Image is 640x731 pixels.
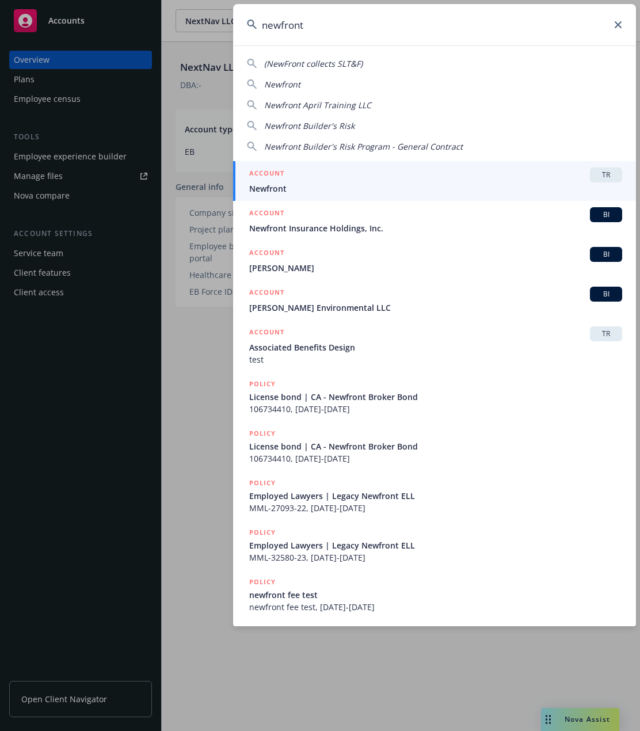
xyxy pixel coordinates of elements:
[233,520,636,570] a: POLICYEmployed Lawyers | Legacy Newfront ELLMML-32580-23, [DATE]-[DATE]
[595,170,618,180] span: TR
[264,100,371,111] span: Newfront April Training LLC
[233,161,636,201] a: ACCOUNTTRNewfront
[264,58,363,69] span: (NewFront collects SLT&F)
[595,249,618,260] span: BI
[249,477,276,489] h5: POLICY
[249,576,276,588] h5: POLICY
[233,320,636,372] a: ACCOUNTTRAssociated Benefits Designtest
[249,452,622,465] span: 106734410, [DATE]-[DATE]
[249,167,284,181] h5: ACCOUNT
[249,287,284,300] h5: ACCOUNT
[249,222,622,234] span: Newfront Insurance Holdings, Inc.
[249,539,622,551] span: Employed Lawyers | Legacy Newfront ELL
[249,182,622,195] span: Newfront
[264,120,355,131] span: Newfront Builder's Risk
[233,4,636,45] input: Search...
[233,241,636,280] a: ACCOUNTBI[PERSON_NAME]
[233,372,636,421] a: POLICYLicense bond | CA - Newfront Broker Bond106734410, [DATE]-[DATE]
[249,551,622,564] span: MML-32580-23, [DATE]-[DATE]
[233,280,636,320] a: ACCOUNTBI[PERSON_NAME] Environmental LLC
[249,601,622,613] span: newfront fee test, [DATE]-[DATE]
[249,490,622,502] span: Employed Lawyers | Legacy Newfront ELL
[264,141,463,152] span: Newfront Builder's Risk Program - General Contract
[249,589,622,601] span: newfront fee test
[233,471,636,520] a: POLICYEmployed Lawyers | Legacy Newfront ELLMML-27093-22, [DATE]-[DATE]
[249,207,284,221] h5: ACCOUNT
[595,210,618,220] span: BI
[249,428,276,439] h5: POLICY
[249,341,622,353] span: Associated Benefits Design
[233,421,636,471] a: POLICYLicense bond | CA - Newfront Broker Bond106734410, [DATE]-[DATE]
[249,391,622,403] span: License bond | CA - Newfront Broker Bond
[249,326,284,340] h5: ACCOUNT
[595,329,618,339] span: TR
[233,201,636,241] a: ACCOUNTBINewfront Insurance Holdings, Inc.
[249,527,276,538] h5: POLICY
[249,378,276,390] h5: POLICY
[249,262,622,274] span: [PERSON_NAME]
[264,79,300,90] span: Newfront
[249,302,622,314] span: [PERSON_NAME] Environmental LLC
[595,289,618,299] span: BI
[249,440,622,452] span: License bond | CA - Newfront Broker Bond
[249,403,622,415] span: 106734410, [DATE]-[DATE]
[249,353,622,365] span: test
[249,502,622,514] span: MML-27093-22, [DATE]-[DATE]
[249,247,284,261] h5: ACCOUNT
[233,570,636,619] a: POLICYnewfront fee testnewfront fee test, [DATE]-[DATE]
